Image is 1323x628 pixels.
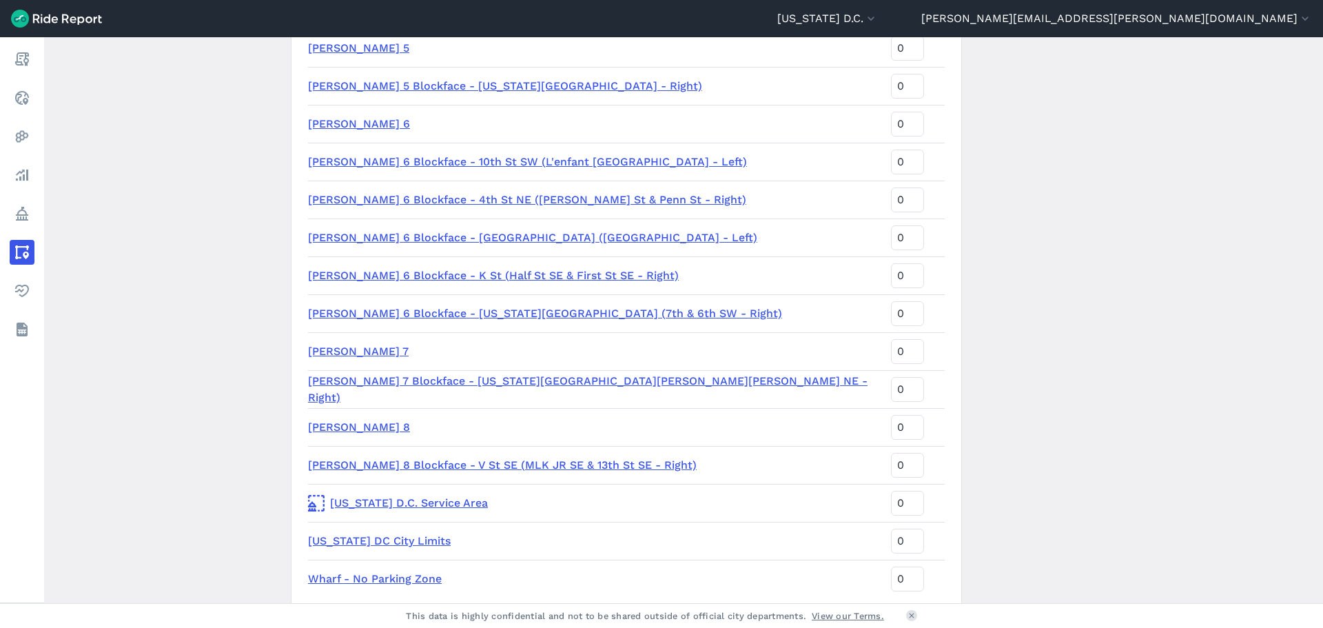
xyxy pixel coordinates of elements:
a: View our Terms. [812,609,884,622]
img: Ride Report [11,10,102,28]
a: Datasets [10,317,34,342]
a: Areas [10,240,34,265]
a: Realtime [10,85,34,110]
button: [US_STATE] D.C. [777,10,878,27]
a: [PERSON_NAME] 7 [308,345,409,358]
a: [PERSON_NAME] 8 Blockface - V St SE (MLK JR SE & 13th St SE - Right) [308,458,697,472]
a: Wharf - No Parking Zone [308,572,442,585]
a: [PERSON_NAME] 7 Blockface - [US_STATE][GEOGRAPHIC_DATA][PERSON_NAME][PERSON_NAME] NE - Right) [308,374,868,404]
button: [PERSON_NAME][EMAIL_ADDRESS][PERSON_NAME][DOMAIN_NAME] [921,10,1312,27]
a: [US_STATE] D.C. Service Area [308,495,880,511]
a: [PERSON_NAME] 5 Blockface - [US_STATE][GEOGRAPHIC_DATA] - Right) [308,79,702,92]
a: [PERSON_NAME] 8 [308,421,410,434]
a: Health [10,278,34,303]
a: [US_STATE] DC City Limits [308,534,451,547]
a: [PERSON_NAME] 6 [308,117,410,130]
a: Policy [10,201,34,226]
a: [PERSON_NAME] 6 Blockface - K St (Half St SE & First St SE - Right) [308,269,679,282]
a: Heatmaps [10,124,34,149]
a: [PERSON_NAME] 5 [308,41,409,54]
a: [PERSON_NAME] 6 Blockface - 10th St SW (L'enfant [GEOGRAPHIC_DATA] - Left) [308,155,747,168]
a: [PERSON_NAME] 6 Blockface - [GEOGRAPHIC_DATA] ([GEOGRAPHIC_DATA] - Left) [308,231,757,244]
a: Analyze [10,163,34,188]
a: [PERSON_NAME] 6 Blockface - [US_STATE][GEOGRAPHIC_DATA] (7th & 6th SW - Right) [308,307,782,320]
a: Report [10,47,34,72]
a: [PERSON_NAME] 6 Blockface - 4th St NE ([PERSON_NAME] St & Penn St - Right) [308,193,746,206]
